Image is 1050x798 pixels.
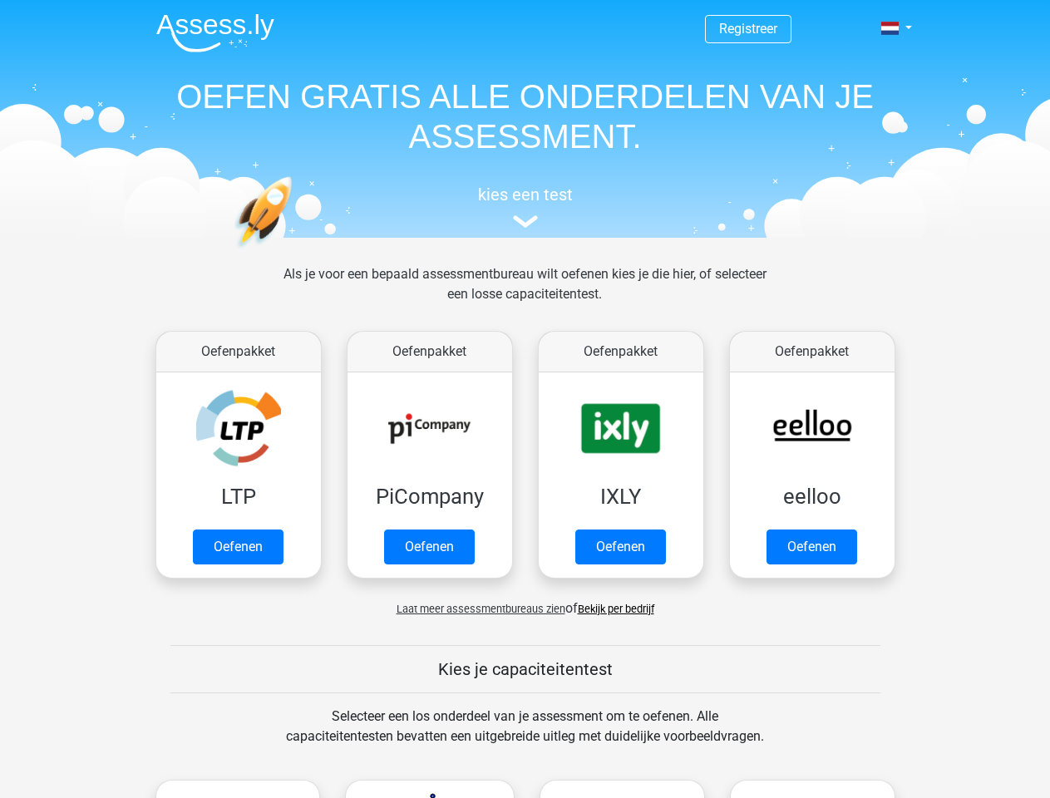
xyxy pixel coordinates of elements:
[143,585,908,618] div: of
[575,530,666,564] a: Oefenen
[156,13,274,52] img: Assessly
[767,530,857,564] a: Oefenen
[270,264,780,324] div: Als je voor een bepaald assessmentbureau wilt oefenen kies je die hier, of selecteer een losse ca...
[234,176,357,327] img: oefenen
[384,530,475,564] a: Oefenen
[143,76,908,156] h1: OEFEN GRATIS ALLE ONDERDELEN VAN JE ASSESSMENT.
[513,215,538,228] img: assessment
[578,603,654,615] a: Bekijk per bedrijf
[170,659,880,679] h5: Kies je capaciteitentest
[270,707,780,766] div: Selecteer een los onderdeel van je assessment om te oefenen. Alle capaciteitentesten bevatten een...
[193,530,283,564] a: Oefenen
[143,185,908,229] a: kies een test
[397,603,565,615] span: Laat meer assessmentbureaus zien
[719,21,777,37] a: Registreer
[143,185,908,204] h5: kies een test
